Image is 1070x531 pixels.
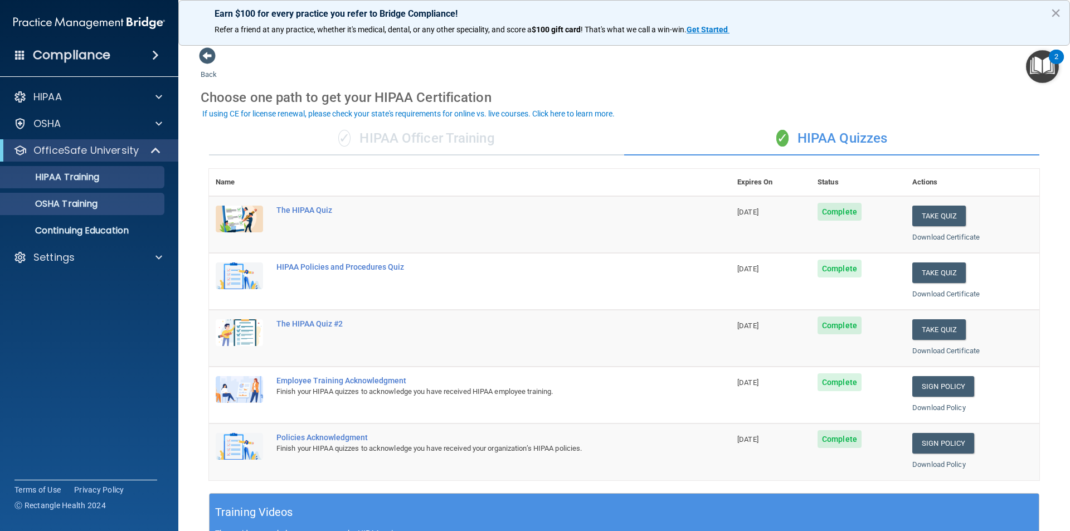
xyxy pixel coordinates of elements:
a: OfficeSafe University [13,144,162,157]
a: HIPAA [13,90,162,104]
span: [DATE] [737,378,758,387]
a: Privacy Policy [74,484,124,495]
a: Terms of Use [14,484,61,495]
div: The HIPAA Quiz #2 [276,319,675,328]
div: Finish your HIPAA quizzes to acknowledge you have received HIPAA employee training. [276,385,675,398]
h4: Compliance [33,47,110,63]
span: Complete [818,260,862,277]
div: Policies Acknowledgment [276,433,675,442]
p: HIPAA Training [7,172,99,183]
th: Name [209,169,270,196]
strong: Get Started [687,25,728,34]
div: HIPAA Officer Training [209,122,624,155]
span: Complete [818,373,862,391]
span: Complete [818,316,862,334]
button: Take Quiz [912,262,966,283]
div: Choose one path to get your HIPAA Certification [201,81,1048,114]
a: Sign Policy [912,376,974,397]
span: ✓ [338,130,351,147]
a: Get Started [687,25,729,34]
img: PMB logo [13,12,165,34]
div: If using CE for license renewal, please check your state's requirements for online vs. live cours... [202,110,615,118]
span: ! That's what we call a win-win. [581,25,687,34]
div: Finish your HIPAA quizzes to acknowledge you have received your organization’s HIPAA policies. [276,442,675,455]
h5: Training Videos [215,503,293,522]
a: Download Certificate [912,347,980,355]
th: Status [811,169,906,196]
button: Take Quiz [912,319,966,340]
a: Sign Policy [912,433,974,454]
span: Refer a friend at any practice, whether it's medical, dental, or any other speciality, and score a [215,25,532,34]
span: [DATE] [737,321,758,330]
button: Take Quiz [912,206,966,226]
span: Complete [818,430,862,448]
button: Open Resource Center, 2 new notifications [1026,50,1059,83]
button: Close [1050,4,1061,22]
div: The HIPAA Quiz [276,206,675,215]
span: [DATE] [737,435,758,444]
div: 2 [1054,57,1058,71]
span: Ⓒ Rectangle Health 2024 [14,500,106,511]
span: [DATE] [737,208,758,216]
div: HIPAA Policies and Procedures Quiz [276,262,675,271]
a: Download Policy [912,403,966,412]
p: OSHA Training [7,198,98,210]
strong: $100 gift card [532,25,581,34]
p: Continuing Education [7,225,159,236]
p: Settings [33,251,75,264]
th: Actions [906,169,1039,196]
div: Employee Training Acknowledgment [276,376,675,385]
button: If using CE for license renewal, please check your state's requirements for online vs. live cours... [201,108,616,119]
a: Download Policy [912,460,966,469]
div: HIPAA Quizzes [624,122,1039,155]
a: OSHA [13,117,162,130]
p: HIPAA [33,90,62,104]
p: OfficeSafe University [33,144,139,157]
p: OSHA [33,117,61,130]
a: Back [201,57,217,79]
p: Earn $100 for every practice you refer to Bridge Compliance! [215,8,1034,19]
a: Download Certificate [912,233,980,241]
th: Expires On [731,169,811,196]
span: [DATE] [737,265,758,273]
span: Complete [818,203,862,221]
span: ✓ [776,130,789,147]
a: Download Certificate [912,290,980,298]
a: Settings [13,251,162,264]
